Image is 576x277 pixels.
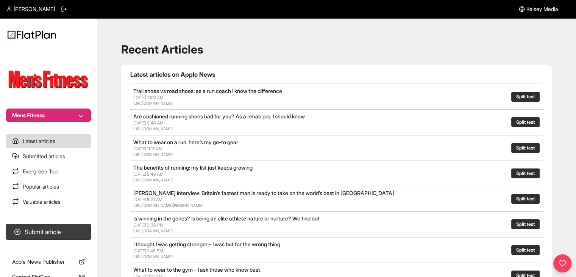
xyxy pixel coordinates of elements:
a: [URL][DOMAIN_NAME] [133,126,173,131]
a: What to wear to the gym – I ask those who know best [133,266,260,273]
a: [URL][DOMAIN_NAME] [133,254,173,259]
a: Valuable articles [6,195,91,209]
a: [PERSON_NAME] interview: Britain’s fastest man is ready to take on the world’s best in [GEOGRAPHI... [133,190,394,196]
a: Latest articles [6,134,91,148]
a: What to wear on a run: here’s my go-to gear [133,139,238,145]
button: Split test [511,245,540,255]
a: I thought I was getting stronger – I was but for the wrong thing [133,241,280,247]
span: Kelsey Media [526,5,558,13]
span: [PERSON_NAME] [14,5,55,13]
a: [PERSON_NAME] [6,5,55,13]
a: Submitted articles [6,150,91,163]
button: Split test [511,219,540,229]
a: Is winning in the genes? Is being an elite athlete nature or nurture? We find out [133,215,320,222]
span: [DATE] 8:01 AM [133,197,162,202]
a: [URL][DOMAIN_NAME] [133,178,173,182]
a: Are cushioned running shoes bad for you? As a rehab pro, I should know [133,113,305,120]
span: [DATE] 10:12 AM [133,95,164,100]
h1: Recent Articles [121,42,552,56]
span: [DATE] 2:48 PM [133,248,163,253]
button: Split test [511,143,540,153]
a: [URL][DOMAIN_NAME] [133,101,173,105]
button: Split test [511,117,540,127]
button: Mens Fitness [6,109,91,122]
a: [URL][DOMAIN_NAME][PERSON_NAME] [133,203,203,208]
a: Popular articles [6,180,91,194]
button: Split test [511,168,540,178]
h1: Latest articles on Apple News [130,70,543,79]
button: Split test [511,194,540,204]
span: [DATE] 9:48 AM [133,120,164,126]
a: Apple News Publisher [6,255,91,269]
a: [URL][DOMAIN_NAME] [133,228,173,233]
a: The benefits of running: my list just keeps growing [133,164,253,171]
a: Trail shoes vs road shoes: as a run coach I know the difference [133,88,282,94]
button: Submit article [6,224,91,240]
span: [DATE] 9:48 AM [133,172,164,177]
span: [DATE] 3:36 PM [133,222,164,228]
img: Logo [8,30,56,39]
button: Split test [511,92,540,102]
a: Evergreen Tool [6,165,91,178]
a: [URL][DOMAIN_NAME] [133,152,173,157]
img: Publication Logo [6,67,91,93]
span: [DATE] 11:12 AM [133,146,162,151]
